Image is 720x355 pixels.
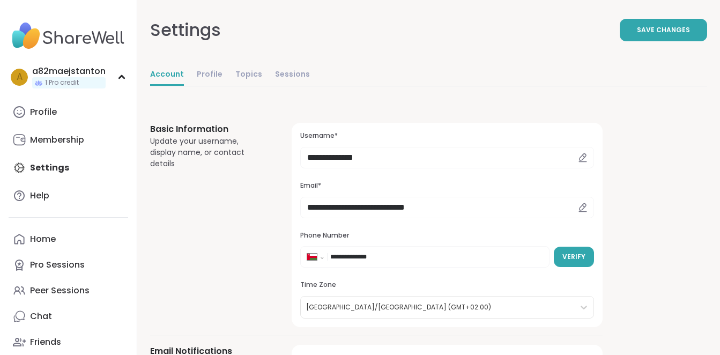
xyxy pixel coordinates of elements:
[9,304,128,329] a: Chat
[300,131,594,140] h3: Username*
[9,183,128,209] a: Help
[150,17,221,43] div: Settings
[30,233,56,245] div: Home
[30,285,90,297] div: Peer Sessions
[554,247,594,267] button: Verify
[30,336,61,348] div: Friends
[620,19,707,41] button: Save Changes
[9,99,128,125] a: Profile
[30,259,85,271] div: Pro Sessions
[30,134,84,146] div: Membership
[30,106,57,118] div: Profile
[9,329,128,355] a: Friends
[9,252,128,278] a: Pro Sessions
[9,278,128,304] a: Peer Sessions
[32,65,106,77] div: a82maejstanton
[45,78,79,87] span: 1 Pro credit
[9,127,128,153] a: Membership
[150,136,266,169] div: Update your username, display name, or contact details
[300,280,594,290] h3: Time Zone
[150,64,184,86] a: Account
[300,231,594,240] h3: Phone Number
[150,123,266,136] h3: Basic Information
[30,190,49,202] div: Help
[9,17,128,55] img: ShareWell Nav Logo
[30,310,52,322] div: Chat
[197,64,222,86] a: Profile
[562,252,585,262] span: Verify
[637,25,690,35] span: Save Changes
[9,226,128,252] a: Home
[17,70,23,84] span: a
[235,64,262,86] a: Topics
[275,64,310,86] a: Sessions
[300,181,594,190] h3: Email*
